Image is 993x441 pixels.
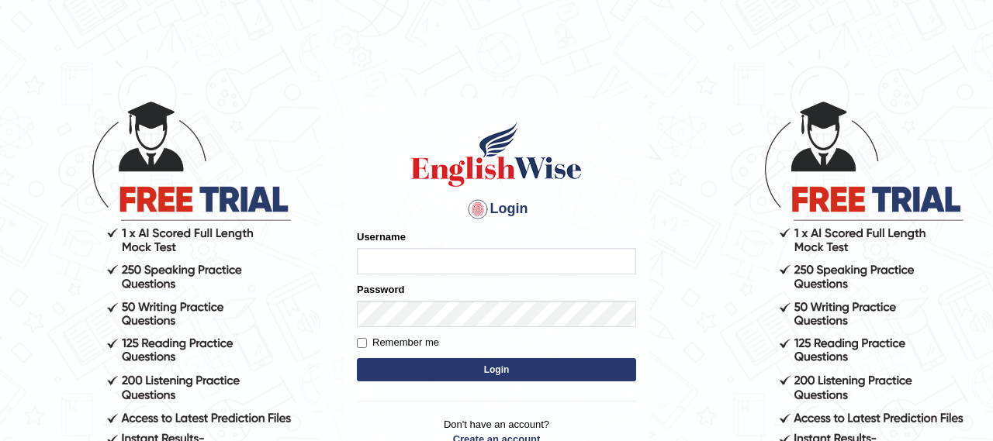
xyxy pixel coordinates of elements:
[408,119,585,189] img: Logo of English Wise sign in for intelligent practice with AI
[357,282,404,297] label: Password
[357,358,636,381] button: Login
[357,335,439,350] label: Remember me
[357,338,367,348] input: Remember me
[357,197,636,222] h4: Login
[357,229,406,244] label: Username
